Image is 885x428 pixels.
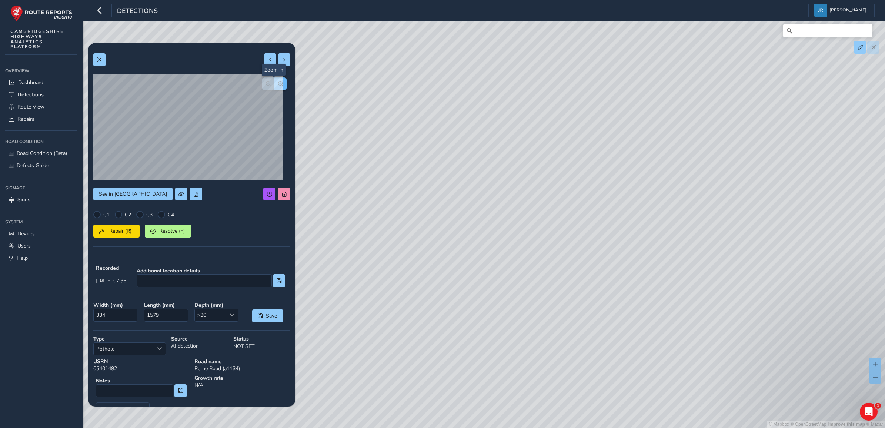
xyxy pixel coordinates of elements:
[94,343,153,355] span: Pothole
[5,76,77,89] a: Dashboard
[5,147,77,159] a: Road Condition (Beta)
[5,101,77,113] a: Route View
[96,403,149,418] a: Defect History
[829,4,866,17] span: [PERSON_NAME]
[103,211,110,218] label: C1
[93,188,173,200] button: See in Route View
[17,150,67,157] span: Road Condition (Beta)
[5,89,77,101] a: Detections
[17,91,44,98] span: Detections
[17,162,49,169] span: Defects Guide
[168,211,174,218] label: C4
[233,342,290,350] p: NOT SET
[194,358,290,365] strong: Road name
[158,228,186,235] span: Resolve (F)
[93,225,140,238] button: Repair (R)
[96,377,187,384] strong: Notes
[96,277,126,284] span: [DATE] 07:36
[5,216,77,228] div: System
[233,335,290,342] strong: Status
[146,211,153,218] label: C3
[5,136,77,147] div: Road Condition
[17,230,35,237] span: Devices
[10,5,72,22] img: rr logo
[145,225,191,238] button: Resolve (F)
[107,228,134,235] span: Repair (R)
[814,4,869,17] button: [PERSON_NAME]
[875,403,881,409] span: 1
[192,355,293,375] div: Perne Road (a1134)
[17,116,34,123] span: Repairs
[5,182,77,193] div: Signage
[91,355,192,375] div: 05401492
[17,242,31,249] span: Users
[168,333,231,358] div: AI detection
[195,309,226,321] span: >30
[93,302,139,309] strong: Width ( mm )
[96,265,126,272] strong: Recorded
[814,4,827,17] img: diamond-layout
[144,302,190,309] strong: Length ( mm )
[153,343,166,355] div: Select a type
[17,255,28,262] span: Help
[5,65,77,76] div: Overview
[860,403,878,421] iframe: Intercom live chat
[117,6,158,17] span: Detections
[93,358,189,365] strong: USRN
[252,309,283,322] button: Save
[137,267,285,274] strong: Additional location details
[17,196,30,203] span: Signs
[125,211,131,218] label: C2
[18,79,43,86] span: Dashboard
[194,302,240,309] strong: Depth ( mm )
[265,312,278,319] span: Save
[93,335,166,342] strong: Type
[5,193,77,206] a: Signs
[5,159,77,172] a: Defects Guide
[99,190,167,198] span: See in [GEOGRAPHIC_DATA]
[17,103,44,110] span: Route View
[194,375,290,382] strong: Growth rate
[171,335,228,342] strong: Source
[5,252,77,264] a: Help
[10,29,64,49] span: CAMBRIDGESHIRE HIGHWAYS ANALYTICS PLATFORM
[783,24,872,37] input: Search
[5,113,77,125] a: Repairs
[5,240,77,252] a: Users
[192,372,293,402] div: N/A
[5,228,77,240] a: Devices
